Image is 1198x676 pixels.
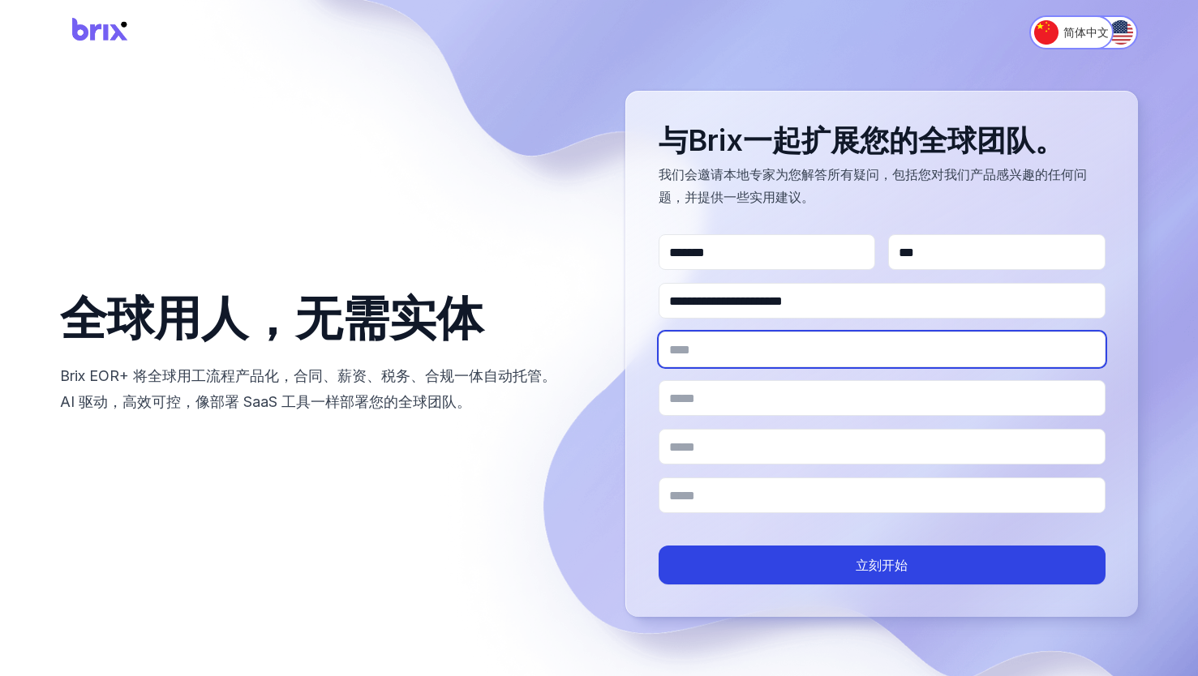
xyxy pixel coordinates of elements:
[659,332,1106,367] input: 联系电话
[659,124,1106,156] h2: 与Brix一起扩展您的全球团队。
[1109,20,1133,45] img: English
[659,380,1106,416] input: 联系微信*
[60,293,573,344] h1: 全球用人，无需实体
[1063,24,1109,41] span: 简体中文
[1034,20,1058,45] img: 简体中文
[659,546,1106,584] button: 立刻开始
[60,363,573,415] p: Brix EOR+ 将全球用工流程产品化，合同、薪资、税务、合规一体自动托管。 AI 驱动，高效可控，像部署 SaaS 工具一样部署您的全球团队。
[659,429,1106,464] input: 公司名字*
[60,11,141,54] img: Brix Logo
[659,163,1106,208] p: 我们会邀请本地专家为您解答所有疑问，包括您对我们产品感兴趣的任何问题，并提供一些实用建议。
[659,477,1106,513] input: 公司网站*
[659,283,1106,319] input: 工作邮箱*
[625,91,1139,617] div: Lead capture form
[1029,15,1114,49] button: Switch to 简体中文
